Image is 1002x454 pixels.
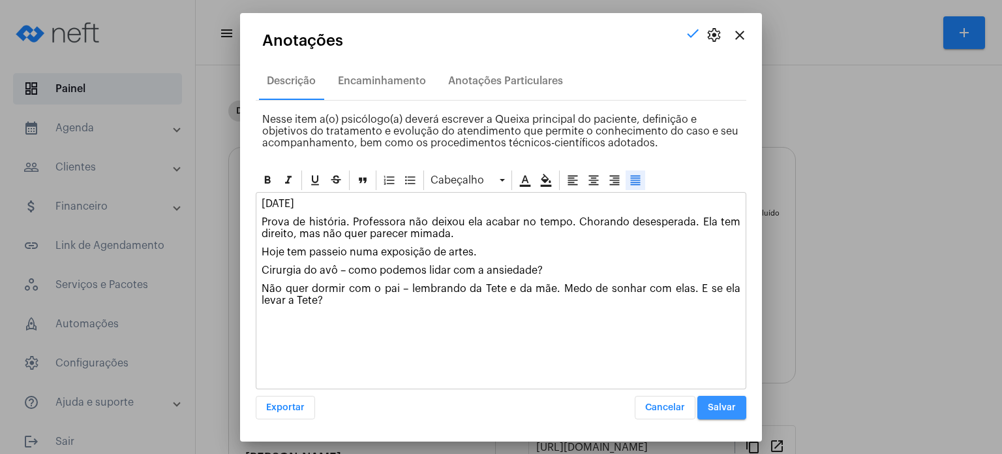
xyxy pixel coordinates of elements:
div: Cor de fundo [536,170,556,190]
div: Alinhar à direita [605,170,624,190]
p: Hoje tem passeio numa exposição de artes. [262,246,740,258]
span: settings [706,27,721,43]
span: Cancelar [645,403,685,412]
mat-icon: close [732,27,748,43]
p: Não quer dormir com o pai – lembrando da Tete e da mãe. Medo de sonhar com elas. E se ela levar a... [262,283,740,306]
div: Blockquote [353,170,372,190]
p: [DATE] [262,198,740,210]
div: Anotações Particulares [448,75,563,87]
div: Cabeçalho [427,170,508,190]
button: settings [701,22,727,48]
div: Alinhar justificado [626,170,645,190]
div: Encaminhamento [338,75,426,87]
p: Cirurgia do avô – como podemos lidar com a ansiedade? [262,265,740,276]
div: Ordered List [380,170,399,190]
span: Nesse item a(o) psicólogo(a) deverá escrever a Queixa principal do paciente, definição e objetivo... [262,114,738,148]
div: Itálico [279,170,298,190]
div: Alinhar ao centro [584,170,603,190]
div: Sublinhado [305,170,325,190]
button: Cancelar [635,396,695,419]
span: Exportar [266,403,305,412]
span: Salvar [708,403,736,412]
div: Descrição [267,75,316,87]
span: Anotações [262,32,343,49]
div: Bullet List [401,170,420,190]
div: Negrito [258,170,277,190]
div: Cor do texto [515,170,535,190]
div: Alinhar à esquerda [563,170,583,190]
button: Salvar [697,396,746,419]
div: Strike [326,170,346,190]
mat-icon: check [685,25,701,41]
p: Prova de história. Professora não deixou ela acabar no tempo. Chorando desesperada. Ela tem direi... [262,216,740,240]
button: Exportar [256,396,315,419]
